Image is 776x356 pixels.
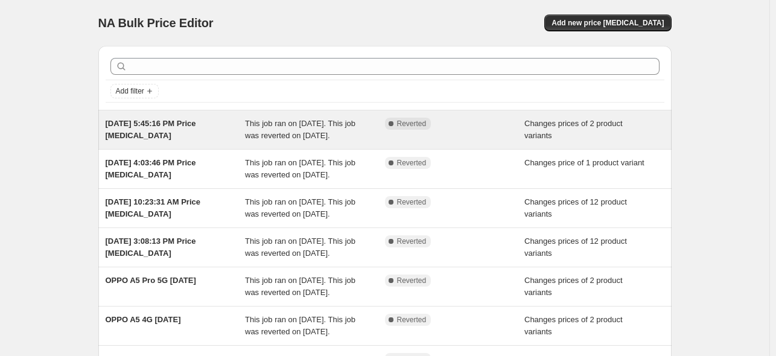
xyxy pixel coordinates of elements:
[552,18,664,28] span: Add new price [MEDICAL_DATA]
[397,315,427,325] span: Reverted
[116,86,144,96] span: Add filter
[397,197,427,207] span: Reverted
[245,237,355,258] span: This job ran on [DATE]. This job was reverted on [DATE].
[397,237,427,246] span: Reverted
[245,276,355,297] span: This job ran on [DATE]. This job was reverted on [DATE].
[524,119,623,140] span: Changes prices of 2 product variants
[397,276,427,285] span: Reverted
[524,237,627,258] span: Changes prices of 12 product variants
[397,119,427,129] span: Reverted
[245,197,355,218] span: This job ran on [DATE]. This job was reverted on [DATE].
[106,315,181,324] span: OPPO A5 4G [DATE]
[106,119,196,140] span: [DATE] 5:45:16 PM Price [MEDICAL_DATA]
[245,158,355,179] span: This job ran on [DATE]. This job was reverted on [DATE].
[245,119,355,140] span: This job ran on [DATE]. This job was reverted on [DATE].
[98,16,214,30] span: NA Bulk Price Editor
[106,276,196,285] span: OPPO A5 Pro 5G [DATE]
[106,158,196,179] span: [DATE] 4:03:46 PM Price [MEDICAL_DATA]
[524,276,623,297] span: Changes prices of 2 product variants
[245,315,355,336] span: This job ran on [DATE]. This job was reverted on [DATE].
[110,84,159,98] button: Add filter
[524,197,627,218] span: Changes prices of 12 product variants
[544,14,671,31] button: Add new price [MEDICAL_DATA]
[106,237,196,258] span: [DATE] 3:08:13 PM Price [MEDICAL_DATA]
[106,197,201,218] span: [DATE] 10:23:31 AM Price [MEDICAL_DATA]
[524,158,644,167] span: Changes price of 1 product variant
[397,158,427,168] span: Reverted
[524,315,623,336] span: Changes prices of 2 product variants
